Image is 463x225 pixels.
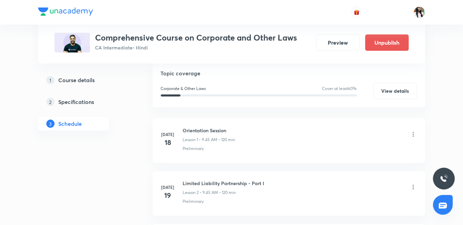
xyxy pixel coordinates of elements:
[59,76,95,84] h5: Course details
[161,137,175,148] h4: 18
[183,146,204,152] p: Preliminary
[161,69,417,77] h5: Topic coverage
[414,6,425,18] img: Bismita Dutta
[373,83,417,99] button: View details
[59,120,82,128] h5: Schedule
[351,7,362,18] button: avatar
[316,34,360,51] button: Preview
[365,34,409,51] button: Unpublish
[183,190,236,196] p: Lesson 2 • 9:45 AM • 120 min
[38,7,93,16] img: Company Logo
[440,175,448,183] img: ttu
[183,198,204,205] p: Preliminary
[354,9,360,15] img: avatar
[38,73,131,87] a: 1Course details
[161,131,175,137] h6: [DATE]
[46,98,55,106] p: 2
[46,120,55,128] p: 3
[59,98,94,106] h5: Specifications
[95,44,297,51] p: CA Intermediate • Hindi
[183,180,264,187] h6: Limited Liability Partnership - Part I
[322,86,357,92] p: Cover at least 60 %
[161,190,175,200] h4: 19
[161,184,175,190] h6: [DATE]
[183,127,235,134] h6: Orientation Session
[38,95,131,109] a: 2Specifications
[95,33,297,43] h3: Comprehensive Course on Corporate and Other Laws
[46,76,55,84] p: 1
[55,33,90,52] img: E57EAEE8-2476-4C23-AB7B-8B02F6C60FD8_plus.png
[161,86,206,92] p: Corporate & Other Laws
[38,7,93,17] a: Company Logo
[183,137,235,143] p: Lesson 1 • 9:45 AM • 120 min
